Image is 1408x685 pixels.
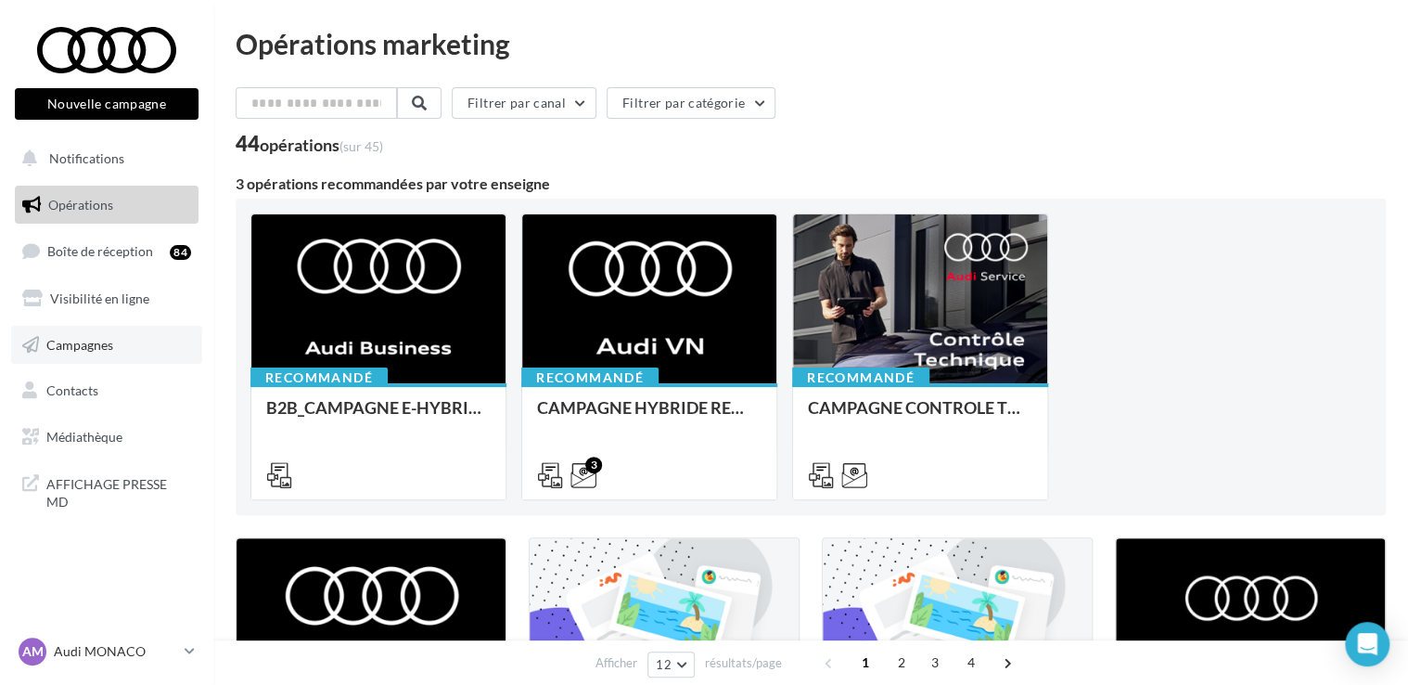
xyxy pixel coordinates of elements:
[54,642,177,661] p: Audi MONACO
[607,87,775,119] button: Filtrer par catégorie
[11,371,202,410] a: Contacts
[339,138,383,154] span: (sur 45)
[266,398,491,435] div: B2B_CAMPAGNE E-HYBRID OCTOBRE
[49,150,124,166] span: Notifications
[11,139,195,178] button: Notifications
[705,654,782,672] span: résultats/page
[11,326,202,365] a: Campagnes
[521,368,659,388] div: Recommandé
[15,634,198,669] a: AM Audi MONACO
[46,472,191,511] span: AFFICHAGE PRESSE MD
[595,654,637,672] span: Afficher
[46,382,98,398] span: Contacts
[236,30,1386,58] div: Opérations marketing
[792,368,929,388] div: Recommandé
[50,291,149,306] span: Visibilité en ligne
[170,245,191,260] div: 84
[11,464,202,519] a: AFFICHAGE PRESSE MD
[22,642,44,661] span: AM
[15,88,198,120] button: Nouvelle campagne
[260,136,383,153] div: opérations
[46,336,113,352] span: Campagnes
[11,186,202,225] a: Opérations
[956,648,986,678] span: 4
[585,457,602,473] div: 3
[1345,622,1389,666] div: Open Intercom Messenger
[250,368,388,388] div: Recommandé
[236,176,1386,191] div: 3 opérations recommandées par votre enseigne
[236,134,383,154] div: 44
[47,243,153,259] span: Boîte de réception
[11,418,202,457] a: Médiathèque
[887,648,916,678] span: 2
[11,279,202,318] a: Visibilité en ligne
[808,398,1032,435] div: CAMPAGNE CONTROLE TECHNIQUE 25€ OCTOBRE
[452,87,596,119] button: Filtrer par canal
[46,429,122,445] span: Médiathèque
[11,231,202,271] a: Boîte de réception84
[537,398,762,435] div: CAMPAGNE HYBRIDE RECHARGEABLE
[851,648,880,678] span: 1
[647,652,695,678] button: 12
[48,197,113,213] span: Opérations
[920,648,950,678] span: 3
[656,657,672,672] span: 12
